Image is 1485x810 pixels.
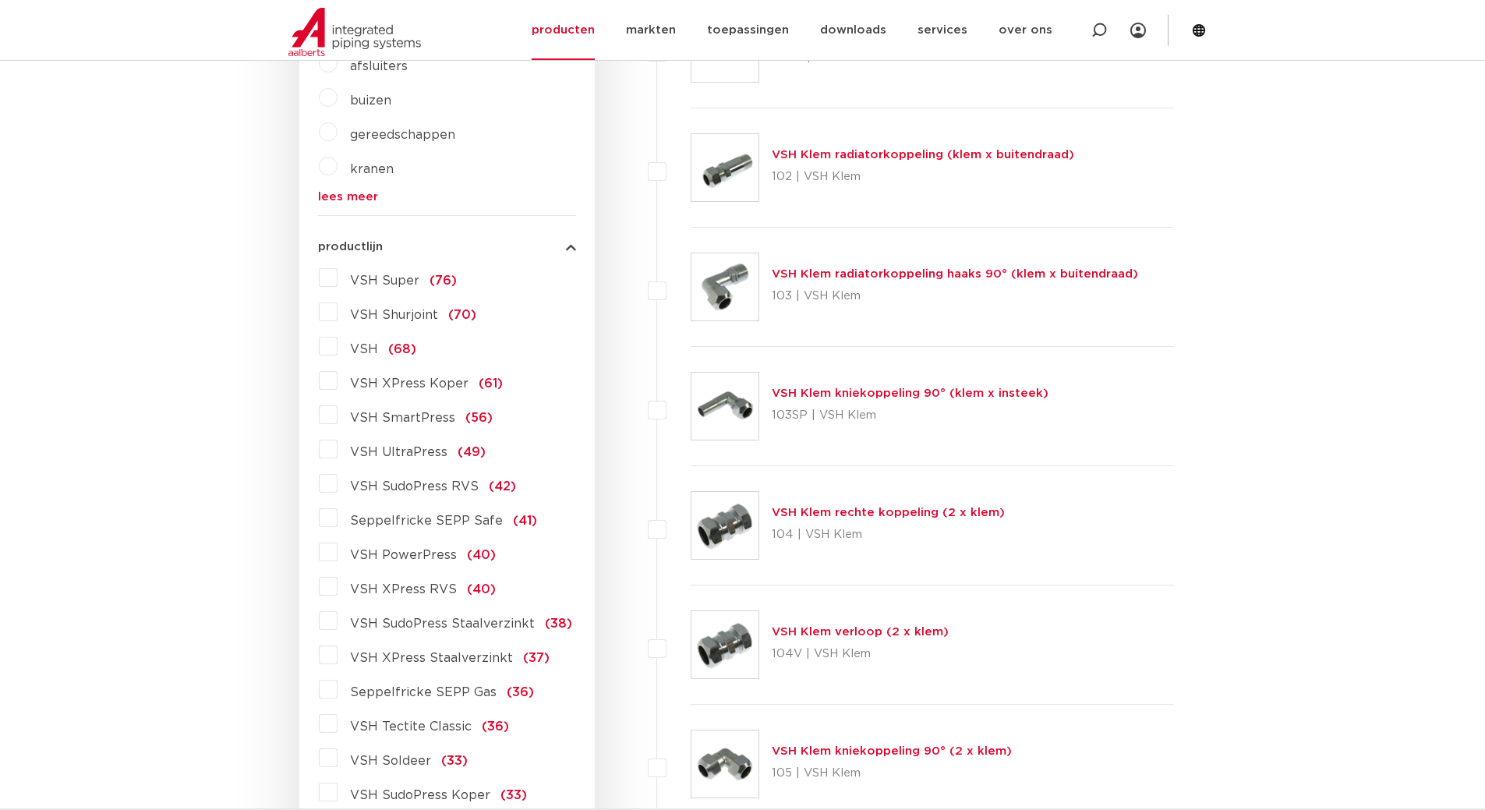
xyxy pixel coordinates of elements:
p: 103SP | VSH Klem [772,403,1048,428]
span: (41) [513,515,537,527]
a: VSH Klem kniekoppeling 90° (klem x insteek) [772,387,1048,399]
img: Thumbnail for VSH Klem radiatorkoppeling haaks 90° (klem x buitendraad) [691,253,758,320]
span: VSH [350,343,378,355]
span: (49) [458,446,486,458]
span: (36) [507,686,534,699]
a: gereedschappen [350,129,455,141]
span: (68) [388,343,416,355]
span: VSH Shurjoint [350,309,438,321]
a: kranen [350,163,394,175]
span: VSH SudoPress Koper [350,789,490,801]
span: (33) [500,789,527,801]
p: 104 | VSH Klem [772,522,1005,547]
p: 102 | VSH Klem [772,164,1074,189]
p: 103 | VSH Klem [772,284,1138,309]
span: VSH XPress RVS [350,583,457,596]
a: afsluiters [350,60,408,73]
span: VSH UltraPress [350,446,447,458]
span: (40) [467,583,496,596]
span: (70) [448,309,476,321]
span: (36) [482,720,509,733]
span: (76) [430,274,457,287]
img: Thumbnail for VSH Klem kniekoppeling 90° (2 x klem) [691,730,758,798]
span: Seppelfricke SEPP Safe [350,515,503,527]
span: VSH XPress Koper [350,377,468,390]
span: VSH Soldeer [350,755,431,767]
span: VSH SudoPress RVS [350,480,479,493]
span: VSH PowerPress [350,549,457,561]
p: 104V | VSH Klem [772,642,949,667]
a: lees meer [318,191,576,203]
span: (61) [479,377,503,390]
span: productlijn [318,241,383,253]
span: VSH XPress Staalverzinkt [350,652,513,664]
span: VSH Super [350,274,419,287]
span: Seppelfricke SEPP Gas [350,686,497,699]
img: Thumbnail for VSH Klem kniekoppeling 90° (klem x insteek) [691,373,758,440]
a: buizen [350,94,391,107]
button: productlijn [318,241,576,253]
span: (37) [523,652,550,664]
a: VSH Klem radiatorkoppeling (klem x buitendraad) [772,149,1074,161]
span: (42) [489,480,516,493]
span: (40) [467,549,496,561]
span: (33) [441,755,468,767]
span: (56) [465,412,493,424]
a: VSH Klem verloop (2 x klem) [772,626,949,638]
span: VSH Tectite Classic [350,720,472,733]
img: Thumbnail for VSH Klem radiatorkoppeling (klem x buitendraad) [691,134,758,201]
img: Thumbnail for VSH Klem rechte koppeling (2 x klem) [691,492,758,559]
p: 105 | VSH Klem [772,761,1012,786]
a: VSH Klem radiatorkoppeling haaks 90° (klem x buitendraad) [772,268,1138,280]
a: VSH Klem rechte koppeling (2 x klem) [772,507,1005,518]
span: VSH SudoPress Staalverzinkt [350,617,535,630]
span: VSH SmartPress [350,412,455,424]
span: (38) [545,617,572,630]
img: Thumbnail for VSH Klem verloop (2 x klem) [691,611,758,678]
a: VSH Klem kniekoppeling 90° (2 x klem) [772,745,1012,757]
